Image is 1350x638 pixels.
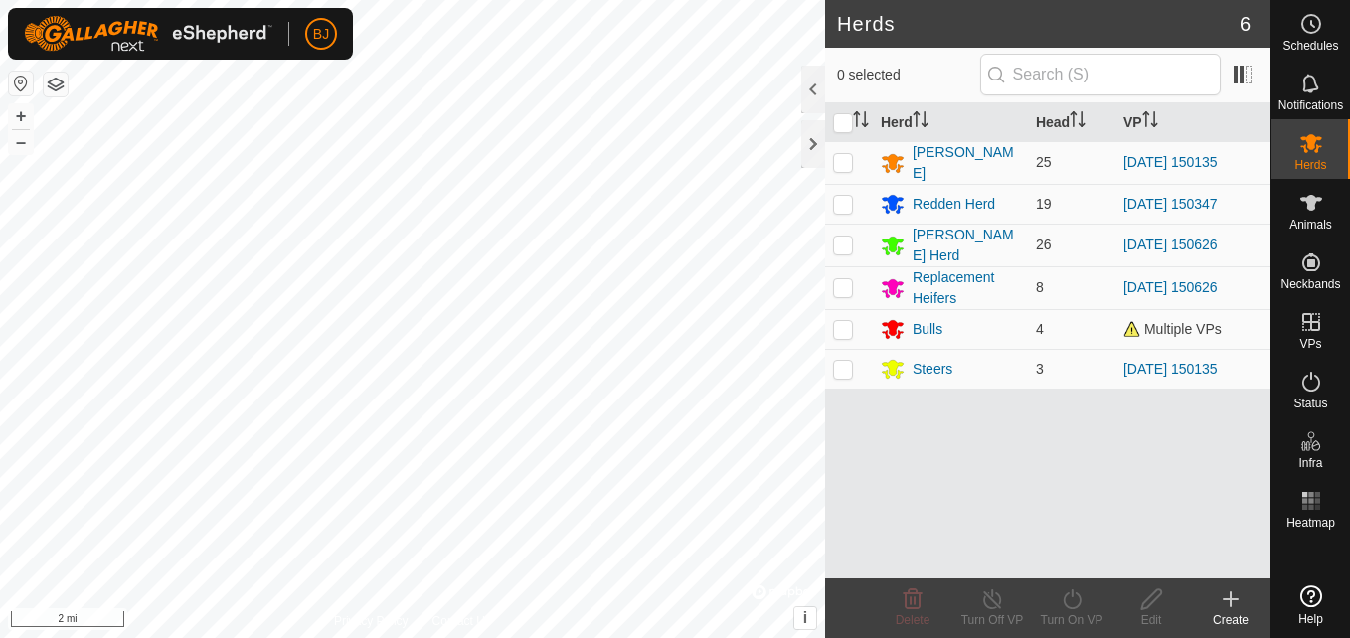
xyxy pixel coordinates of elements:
a: [DATE] 150135 [1123,154,1218,170]
a: Help [1271,577,1350,633]
span: Help [1298,613,1323,625]
div: Redden Herd [913,194,995,215]
span: 8 [1036,279,1044,295]
p-sorticon: Activate to sort [853,114,869,130]
span: 25 [1036,154,1052,170]
button: – [9,130,33,154]
input: Search (S) [980,54,1221,95]
a: [DATE] 150626 [1123,237,1218,252]
span: 0 selected [837,65,980,85]
button: i [794,607,816,629]
span: i [803,609,807,626]
span: Infra [1298,457,1322,469]
div: Create [1191,611,1270,629]
span: 26 [1036,237,1052,252]
span: Herds [1294,159,1326,171]
a: [DATE] 150135 [1123,361,1218,377]
img: Gallagher Logo [24,16,272,52]
span: 3 [1036,361,1044,377]
div: Bulls [913,319,942,340]
button: + [9,104,33,128]
span: Schedules [1282,40,1338,52]
p-sorticon: Activate to sort [1142,114,1158,130]
div: [PERSON_NAME] Herd [913,225,1020,266]
span: Status [1293,398,1327,409]
span: Neckbands [1280,278,1340,290]
div: Steers [913,359,952,380]
div: Turn On VP [1032,611,1111,629]
div: [PERSON_NAME] [913,142,1020,184]
th: Herd [873,103,1028,142]
span: Multiple VPs [1123,321,1222,337]
span: Heatmap [1286,517,1335,529]
span: VPs [1299,338,1321,350]
a: [DATE] 150347 [1123,196,1218,212]
span: 19 [1036,196,1052,212]
button: Map Layers [44,73,68,96]
span: Delete [896,613,930,627]
p-sorticon: Activate to sort [1070,114,1086,130]
th: VP [1115,103,1270,142]
a: Privacy Policy [334,612,409,630]
span: 4 [1036,321,1044,337]
div: Turn Off VP [952,611,1032,629]
span: Notifications [1278,99,1343,111]
span: 6 [1240,9,1251,39]
a: Contact Us [432,612,491,630]
button: Reset Map [9,72,33,95]
h2: Herds [837,12,1240,36]
a: [DATE] 150626 [1123,279,1218,295]
div: Edit [1111,611,1191,629]
p-sorticon: Activate to sort [913,114,928,130]
span: BJ [313,24,329,45]
div: Replacement Heifers [913,267,1020,309]
span: Animals [1289,219,1332,231]
th: Head [1028,103,1115,142]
